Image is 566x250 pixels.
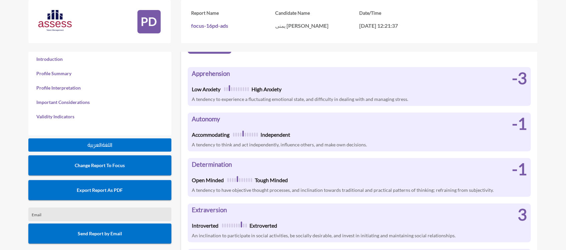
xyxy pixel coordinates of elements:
div: -1 [508,158,531,187]
div: -3 [508,67,531,96]
div: 3 [514,204,531,233]
div: A tendency to have objective thought processes, and inclination towards traditional and practical... [188,187,531,197]
span: اللغةالعربية [87,142,112,148]
a: Profile Interpretation [28,81,171,95]
h4: Tough Minded [255,177,288,183]
a: Important Considerations [28,95,171,109]
button: اللغةالعربية [28,138,171,152]
h3: Extraversion [188,204,281,218]
span: Change Report To Focus [75,162,125,168]
a: Introduction [28,52,171,66]
a: Validity Indicators [28,109,171,124]
img: logo.png [137,10,161,33]
span: Export Report As PDF [77,187,123,193]
h4: Accommodating [192,131,229,138]
h3: Apprehension [188,67,286,81]
h4: High Anxiety [251,86,281,92]
h4: Introverted [192,222,218,229]
div: A tendency to think and act independently, influence others, and make own decisions. [188,142,531,151]
h4: Extroverted [249,222,277,229]
h3: Candidate Name [275,10,359,16]
div: -1 [508,113,531,142]
p: يمنى [PERSON_NAME] [275,22,359,29]
img: AssessLogoo.svg [38,10,72,31]
h3: Date/Time [360,10,444,16]
h3: Report Name [191,10,275,16]
button: Send Report by Email [28,224,171,244]
span: Send Report by Email [78,231,122,236]
h4: Independent [260,131,290,138]
p: focus-16pd-ads [191,22,275,29]
button: Change Report To Focus [28,155,171,175]
a: Profile Summary [28,66,171,81]
p: [DATE] 12:21:37 [360,22,410,29]
h3: Determination [188,158,292,172]
button: Export Report As PDF [28,180,171,200]
div: A tendency to experience a fluctuating emotional state, and difficulty in dealing with and managi... [188,96,531,106]
h3: Autonomy [188,113,294,127]
h4: Open Minded [192,177,224,183]
h4: Low Anxiety [192,86,220,92]
div: An inclination to participate in social activities, be socially desirable, and invest in initiati... [188,233,531,242]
